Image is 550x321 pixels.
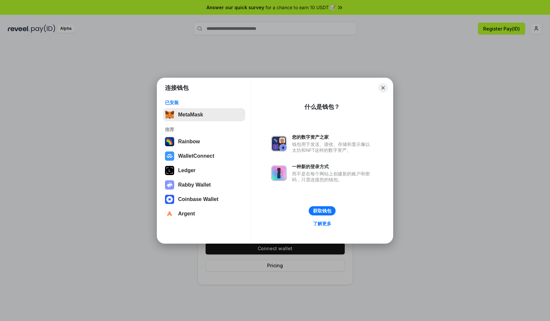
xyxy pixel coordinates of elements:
[163,164,245,177] button: Ledger
[178,153,214,159] div: WalletConnect
[313,221,331,227] div: 了解更多
[292,141,373,153] div: 钱包用于发送、接收、存储和显示像以太坊和NFT这样的数字资产。
[165,84,189,92] h1: 连接钱包
[163,135,245,148] button: Rainbow
[163,178,245,191] button: Rabby Wallet
[165,166,174,175] img: svg+xml,%3Csvg%20xmlns%3D%22http%3A%2F%2Fwww.w3.org%2F2000%2Fsvg%22%20width%3D%2228%22%20height%3...
[178,182,211,188] div: Rabby Wallet
[178,196,218,202] div: Coinbase Wallet
[271,165,287,181] img: svg+xml,%3Csvg%20xmlns%3D%22http%3A%2F%2Fwww.w3.org%2F2000%2Fsvg%22%20fill%3D%22none%22%20viewBox...
[165,209,174,218] img: svg+xml,%3Csvg%20width%3D%2228%22%20height%3D%2228%22%20viewBox%3D%220%200%2028%2028%22%20fill%3D...
[292,164,373,170] div: 一种新的登录方式
[309,219,335,228] a: 了解更多
[378,83,388,92] button: Close
[178,112,203,118] div: MetaMask
[309,206,336,215] button: 获取钱包
[163,207,245,220] button: Argent
[165,151,174,161] img: svg+xml,%3Csvg%20width%3D%2228%22%20height%3D%2228%22%20viewBox%3D%220%200%2028%2028%22%20fill%3D...
[271,136,287,151] img: svg+xml,%3Csvg%20xmlns%3D%22http%3A%2F%2Fwww.w3.org%2F2000%2Fsvg%22%20fill%3D%22none%22%20viewBox...
[178,139,200,145] div: Rainbow
[163,193,245,206] button: Coinbase Wallet
[178,168,195,173] div: Ledger
[165,100,243,106] div: 已安装
[165,137,174,146] img: svg+xml,%3Csvg%20width%3D%22120%22%20height%3D%22120%22%20viewBox%3D%220%200%20120%20120%22%20fil...
[165,195,174,204] img: svg+xml,%3Csvg%20width%3D%2228%22%20height%3D%2228%22%20viewBox%3D%220%200%2028%2028%22%20fill%3D...
[163,108,245,121] button: MetaMask
[178,211,195,217] div: Argent
[165,180,174,190] img: svg+xml,%3Csvg%20xmlns%3D%22http%3A%2F%2Fwww.w3.org%2F2000%2Fsvg%22%20fill%3D%22none%22%20viewBox...
[304,103,340,111] div: 什么是钱包？
[292,134,373,140] div: 您的数字资产之家
[163,150,245,163] button: WalletConnect
[292,171,373,183] div: 而不是在每个网站上创建新的账户和密码，只需连接您的钱包。
[165,127,243,132] div: 推荐
[313,208,331,214] div: 获取钱包
[165,110,174,119] img: svg+xml,%3Csvg%20fill%3D%22none%22%20height%3D%2233%22%20viewBox%3D%220%200%2035%2033%22%20width%...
